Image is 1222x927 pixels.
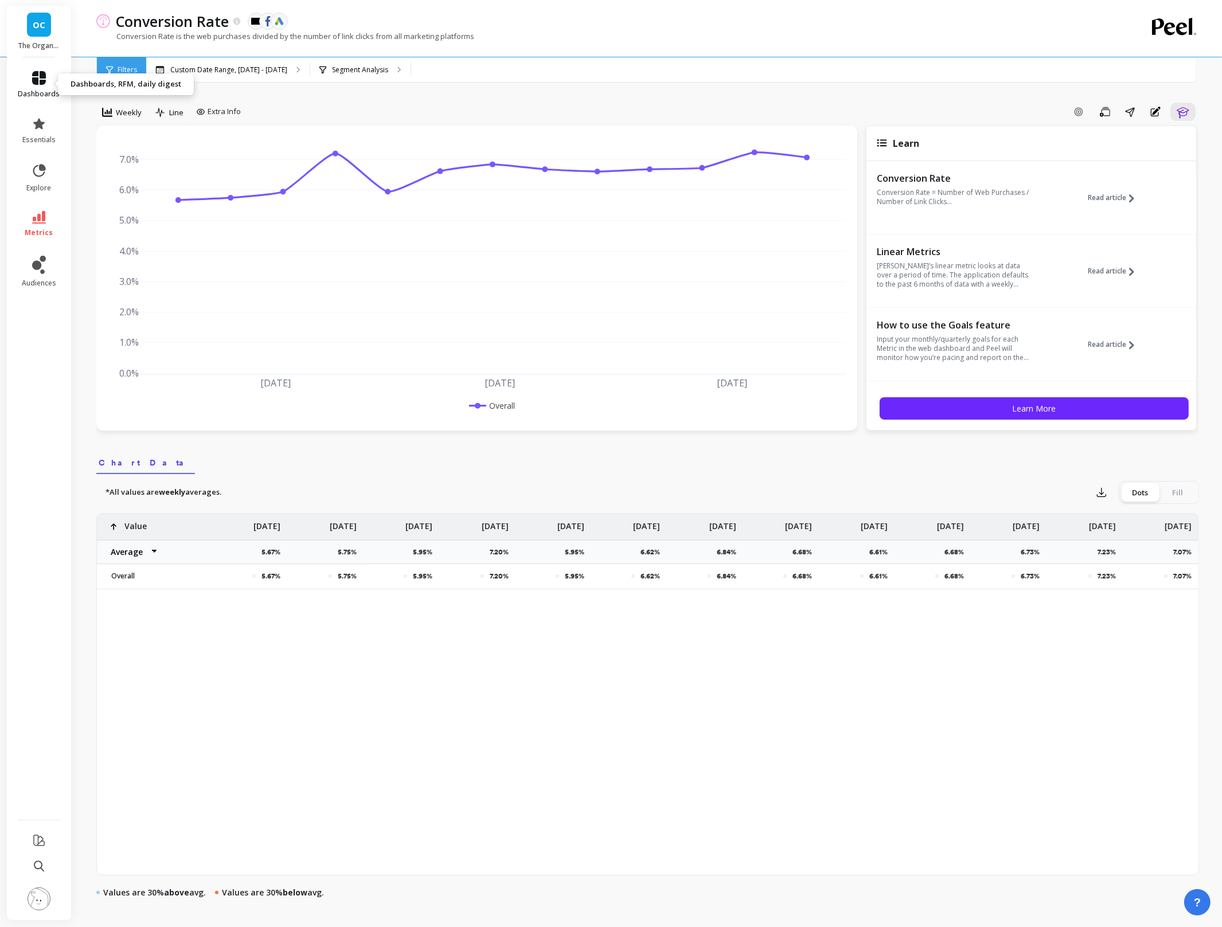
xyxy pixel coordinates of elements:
span: Learn [893,137,919,150]
p: 5.95% [413,572,432,581]
span: Read article [1088,193,1126,202]
span: Read article [1088,267,1126,276]
p: 6.61% [869,547,895,557]
img: api.fb.svg [263,16,273,26]
p: 6.68% [944,572,964,581]
span: Extra Info [208,106,241,118]
p: 7.20% [490,572,509,581]
p: Conversion Rate [877,173,1034,184]
p: 7.07% [1173,547,1198,557]
button: Read article [1088,318,1143,371]
div: Dots [1121,483,1159,502]
p: 6.84% [717,572,736,581]
span: dashboards [18,89,60,99]
span: explore [27,183,52,193]
p: Values are 30% avg. [222,887,324,898]
p: [DATE] [937,514,964,532]
p: [DATE] [709,514,736,532]
p: 5.95% [565,547,591,557]
p: [DATE] [1089,514,1116,532]
p: [PERSON_NAME]’s linear metric looks at data over a period of time. The application defaults to th... [877,261,1034,289]
span: audiences [22,279,56,288]
span: Read article [1088,340,1126,349]
p: 5.67% [261,572,280,581]
img: api.google.svg [274,16,284,26]
span: Weekly [116,107,142,118]
p: 6.62% [641,547,667,557]
span: OC [33,18,45,32]
p: 6.84% [717,547,743,557]
img: api.klaviyo.svg [251,18,261,25]
p: [DATE] [253,514,280,532]
strong: below [283,887,307,898]
p: [DATE] [1165,514,1192,532]
p: 7.20% [490,547,516,557]
p: 7.07% [1173,572,1192,581]
p: [DATE] [482,514,509,532]
p: Segment Analysis [332,65,388,75]
span: Learn More [1012,403,1056,414]
p: [DATE] [557,514,584,532]
p: Linear Metrics [877,246,1034,257]
span: Chart Data [99,457,193,468]
span: essentials [22,135,56,144]
div: Fill [1159,483,1197,502]
span: Filters [118,65,137,75]
p: 6.68% [944,547,971,557]
p: Conversion Rate = Number of Web Purchases / Number of Link Clicks... [877,188,1034,206]
p: 5.95% [565,572,584,581]
p: 5.75% [338,547,364,557]
p: Input your monthly/quarterly goals for each Metric in the web dashboard and Peel will monitor how... [877,335,1034,362]
p: 5.75% [338,572,357,581]
p: Value [124,514,147,532]
p: [DATE] [330,514,357,532]
strong: weekly [159,487,185,497]
p: [DATE] [1013,514,1040,532]
p: 5.95% [413,547,439,557]
p: How to use the Goals feature [877,319,1034,331]
button: Read article [1088,171,1143,224]
p: 7.23% [1098,547,1123,557]
p: Values are 30% avg. [103,887,206,898]
p: Conversion Rate [116,11,229,31]
span: ? [1194,894,1201,910]
p: 6.68% [792,547,819,557]
img: header icon [96,14,110,28]
p: 6.61% [869,572,888,581]
p: 6.73% [1021,572,1040,581]
p: Custom Date Range, [DATE] - [DATE] [170,65,287,75]
button: Read article [1088,245,1143,298]
nav: Tabs [96,448,1199,474]
p: Overall [104,572,205,581]
strong: above [164,887,189,898]
p: [DATE] [861,514,888,532]
p: 6.62% [641,572,660,581]
span: metrics [25,228,53,237]
p: [DATE] [633,514,660,532]
p: *All values are averages. [106,487,221,498]
p: [DATE] [785,514,812,532]
span: Line [169,107,184,118]
img: profile picture [28,887,50,910]
p: Conversion Rate is the web purchases divided by the number of link clicks from all marketing plat... [96,31,474,41]
button: Learn More [880,397,1189,420]
p: 7.23% [1098,572,1116,581]
p: 6.73% [1021,547,1047,557]
button: ? [1184,889,1211,916]
p: 6.68% [792,572,812,581]
p: [DATE] [405,514,432,532]
p: The Organic Protein Company [18,41,60,50]
p: 5.67% [261,547,287,557]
